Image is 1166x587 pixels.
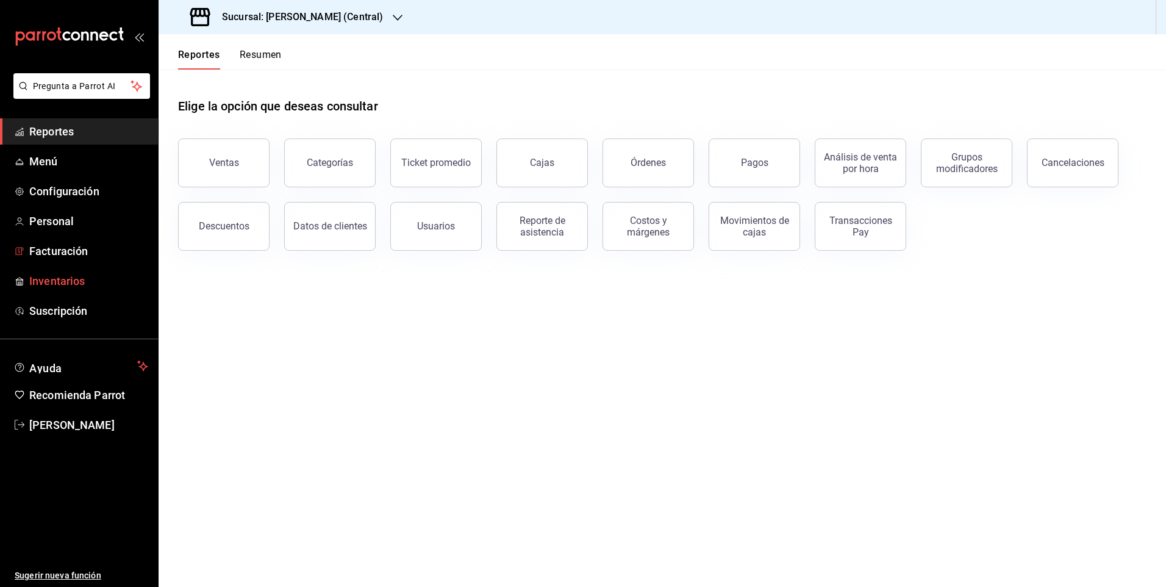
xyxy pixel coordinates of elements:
[29,387,148,403] span: Recomienda Parrot
[29,273,148,289] span: Inventarios
[307,157,353,168] div: Categorías
[390,139,482,187] button: Ticket promedio
[823,215,898,238] div: Transacciones Pay
[29,243,148,259] span: Facturación
[284,139,376,187] button: Categorías
[29,303,148,319] span: Suscripción
[13,73,150,99] button: Pregunta a Parrot AI
[178,97,378,115] h1: Elige la opción que deseas consultar
[29,213,148,229] span: Personal
[29,123,148,140] span: Reportes
[178,139,270,187] button: Ventas
[610,215,686,238] div: Costos y márgenes
[417,220,455,232] div: Usuarios
[401,157,471,168] div: Ticket promedio
[29,417,148,433] span: [PERSON_NAME]
[717,215,792,238] div: Movimientos de cajas
[284,202,376,251] button: Datos de clientes
[178,49,220,70] button: Reportes
[33,80,131,93] span: Pregunta a Parrot AI
[741,157,768,168] div: Pagos
[178,49,282,70] div: navigation tabs
[29,153,148,170] span: Menú
[921,139,1012,187] button: Grupos modificadores
[134,32,144,41] button: open_drawer_menu
[603,139,694,187] button: Órdenes
[15,569,148,582] span: Sugerir nueva función
[530,157,554,168] div: Cajas
[496,139,588,187] button: Cajas
[1027,139,1118,187] button: Cancelaciones
[603,202,694,251] button: Costos y márgenes
[496,202,588,251] button: Reporte de asistencia
[504,215,580,238] div: Reporte de asistencia
[390,202,482,251] button: Usuarios
[212,10,383,24] h3: Sucursal: [PERSON_NAME] (Central)
[29,359,132,373] span: Ayuda
[9,88,150,101] a: Pregunta a Parrot AI
[1042,157,1104,168] div: Cancelaciones
[293,220,367,232] div: Datos de clientes
[929,151,1004,175] div: Grupos modificadores
[631,157,666,168] div: Órdenes
[199,220,249,232] div: Descuentos
[240,49,282,70] button: Resumen
[815,139,906,187] button: Análisis de venta por hora
[823,151,898,175] div: Análisis de venta por hora
[178,202,270,251] button: Descuentos
[815,202,906,251] button: Transacciones Pay
[209,157,239,168] div: Ventas
[709,139,800,187] button: Pagos
[29,183,148,200] span: Configuración
[709,202,800,251] button: Movimientos de cajas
